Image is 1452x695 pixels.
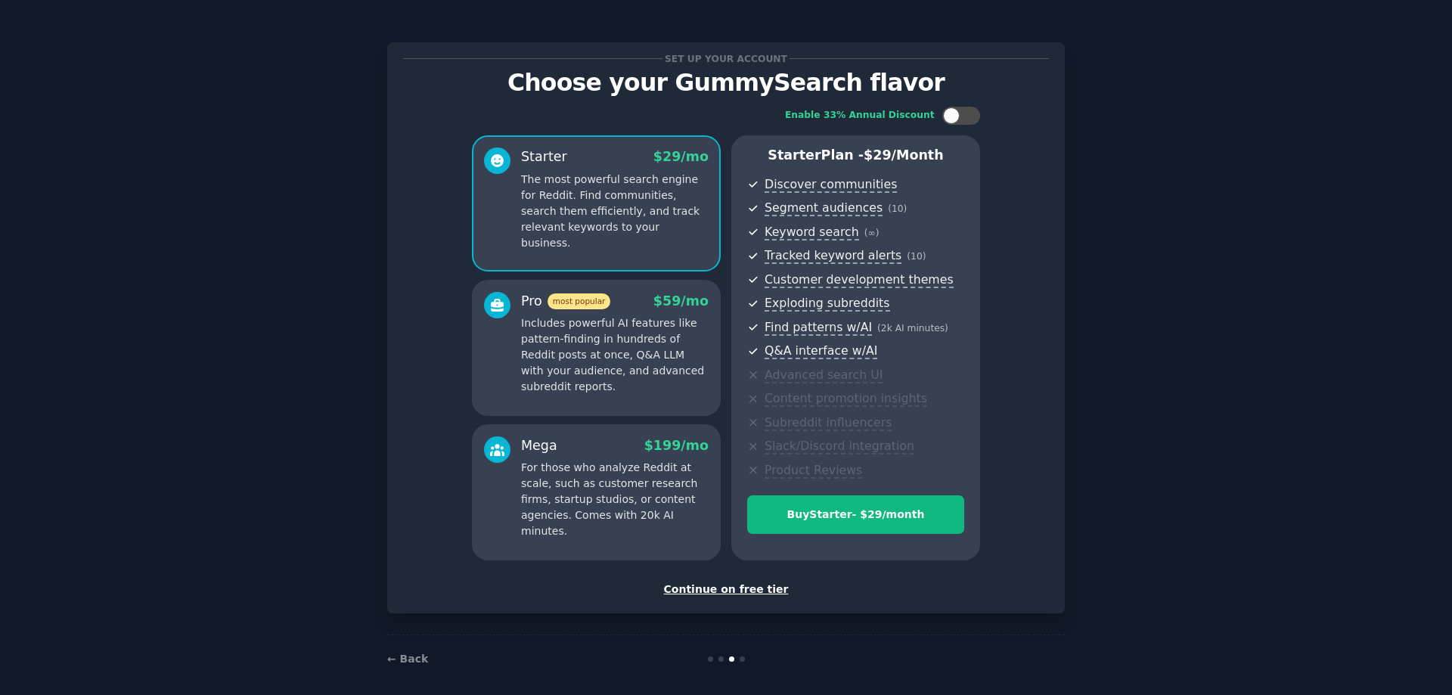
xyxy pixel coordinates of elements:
span: Find patterns w/AI [765,320,872,336]
span: Keyword search [765,225,859,240]
p: Includes powerful AI features like pattern-finding in hundreds of Reddit posts at once, Q&A LLM w... [521,315,709,395]
div: Starter [521,147,567,166]
p: Starter Plan - [747,146,964,165]
p: For those who analyze Reddit at scale, such as customer research firms, startup studios, or conte... [521,460,709,539]
p: The most powerful search engine for Reddit. Find communities, search them efficiently, and track ... [521,172,709,251]
span: Segment audiences [765,200,883,216]
div: Buy Starter - $ 29 /month [748,507,963,523]
div: Continue on free tier [403,582,1049,597]
span: Content promotion insights [765,391,927,407]
span: ( 10 ) [888,203,907,214]
span: ( 10 ) [907,251,926,262]
span: Q&A interface w/AI [765,343,877,359]
span: ( 2k AI minutes ) [877,323,948,334]
span: ( ∞ ) [864,228,880,238]
span: $ 29 /month [864,147,944,163]
span: $ 59 /mo [653,293,709,309]
button: BuyStarter- $29/month [747,495,964,534]
span: Discover communities [765,177,897,193]
span: most popular [548,293,611,309]
span: $ 199 /mo [644,438,709,453]
span: Customer development themes [765,272,954,288]
span: Exploding subreddits [765,296,889,312]
div: Mega [521,436,557,455]
span: Set up your account [662,51,790,67]
p: Choose your GummySearch flavor [403,70,1049,96]
span: $ 29 /mo [653,149,709,164]
div: Enable 33% Annual Discount [785,109,935,123]
span: Product Reviews [765,463,862,479]
span: Slack/Discord integration [765,439,914,455]
div: Pro [521,292,610,311]
span: Tracked keyword alerts [765,248,901,264]
span: Advanced search UI [765,368,883,383]
span: Subreddit influencers [765,415,892,431]
a: ← Back [387,653,428,665]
